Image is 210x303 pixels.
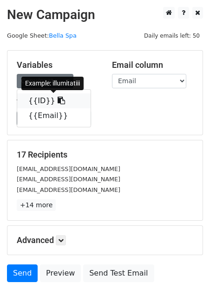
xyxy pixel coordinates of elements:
[7,264,38,282] a: Send
[17,235,193,245] h5: Advanced
[49,32,77,39] a: Bella Spa
[7,32,77,39] small: Google Sheet:
[17,74,73,88] a: Copy/paste...
[141,31,203,41] span: Daily emails left: 50
[141,32,203,39] a: Daily emails left: 50
[40,264,81,282] a: Preview
[7,7,203,23] h2: New Campaign
[17,176,120,183] small: [EMAIL_ADDRESS][DOMAIN_NAME]
[17,60,98,70] h5: Variables
[17,93,91,108] a: {{ID}}
[112,60,193,70] h5: Email column
[21,77,84,90] div: Example: illumitatiii
[17,165,120,172] small: [EMAIL_ADDRESS][DOMAIN_NAME]
[17,199,56,211] a: +14 more
[164,258,210,303] iframe: Chat Widget
[17,186,120,193] small: [EMAIL_ADDRESS][DOMAIN_NAME]
[17,150,193,160] h5: 17 Recipients
[83,264,154,282] a: Send Test Email
[17,108,91,123] a: {{Email}}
